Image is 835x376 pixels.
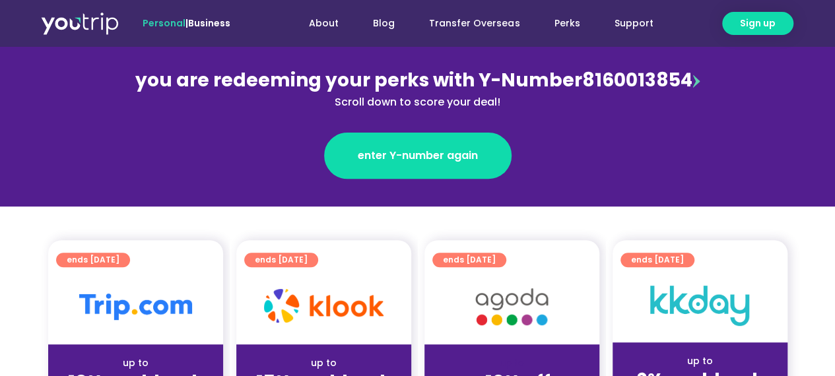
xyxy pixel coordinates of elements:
[188,16,230,30] a: Business
[358,148,478,164] span: enter Y-number again
[247,356,401,370] div: up to
[412,11,537,36] a: Transfer Overseas
[131,67,704,110] div: 8160013854
[537,11,597,36] a: Perks
[740,16,776,30] span: Sign up
[292,11,356,36] a: About
[255,253,308,267] span: ends [DATE]
[131,94,704,110] div: Scroll down to score your deal!
[443,253,496,267] span: ends [DATE]
[631,253,684,267] span: ends [DATE]
[432,253,506,267] a: ends [DATE]
[722,12,793,35] a: Sign up
[244,253,318,267] a: ends [DATE]
[143,16,185,30] span: Personal
[143,16,230,30] span: |
[356,11,412,36] a: Blog
[266,11,670,36] nav: Menu
[623,354,777,368] div: up to
[67,253,119,267] span: ends [DATE]
[324,133,512,179] a: enter Y-number again
[500,356,524,369] span: up to
[56,253,130,267] a: ends [DATE]
[135,67,582,93] span: you are redeeming your perks with Y-Number
[620,253,694,267] a: ends [DATE]
[597,11,670,36] a: Support
[59,356,213,370] div: up to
